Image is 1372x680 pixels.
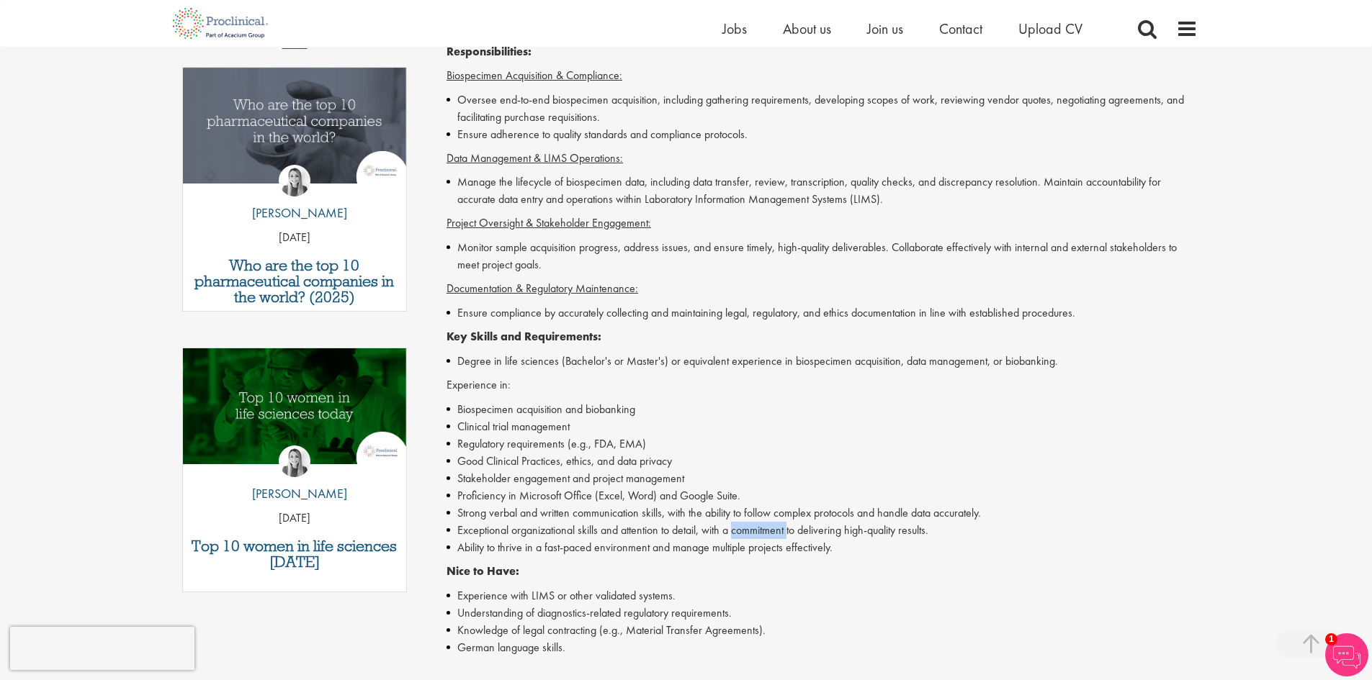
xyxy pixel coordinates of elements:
li: Degree in life sciences (Bachelor's or Master's) or equivalent experience in biospecimen acquisit... [447,353,1198,370]
li: Biospecimen acquisition and biobanking [447,401,1198,418]
a: Link to a post [183,348,407,476]
p: [DATE] [183,510,407,527]
img: Chatbot [1325,633,1368,676]
span: Data Management & LIMS Operations: [447,150,623,166]
li: Proficiency in Microsoft Office (Excel, Word) and Google Suite. [447,487,1198,504]
strong: Nice to Have: [447,563,519,579]
li: Experience with LIMS or other validated systems. [447,587,1198,604]
a: About us [783,19,831,38]
li: Regulatory requirements (e.g., FDA, EMA) [447,435,1198,453]
li: Exceptional organizational skills and attention to detail, with a commitment to delivering high-q... [447,522,1198,539]
a: Hannah Burke [PERSON_NAME] [241,165,347,230]
li: Good Clinical Practices, ethics, and data privacy [447,453,1198,470]
a: Top 10 women in life sciences [DATE] [190,538,400,570]
a: Who are the top 10 pharmaceutical companies in the world? (2025) [190,258,400,305]
li: Stakeholder engagement and project management [447,470,1198,487]
li: Monitor sample acquisition progress, address issues, and ensure timely, high-quality deliverables... [447,239,1198,273]
a: Join us [867,19,903,38]
p: [PERSON_NAME] [241,204,347,222]
strong: Key Skills and Requirements: [447,329,601,344]
li: Oversee end-to-end biospecimen acquisition, including gathering requirements, developing scopes o... [447,91,1198,126]
li: Ability to thrive in a fast-paced environment and manage multiple projects effectively. [447,539,1198,556]
p: [PERSON_NAME] [241,484,347,503]
li: German language skills. [447,639,1198,656]
li: Understanding of diagnostics-related regulatory requirements. [447,604,1198,622]
li: Ensure adherence to quality standards and compliance protocols. [447,126,1198,143]
li: Clinical trial management [447,418,1198,435]
strong: Responsibilities: [447,44,532,59]
li: Knowledge of legal contracting (e.g., Material Transfer Agreements). [447,622,1198,639]
span: Project Oversight & Stakeholder Engagement: [447,215,651,230]
img: Top 10 women in life sciences today [183,348,407,464]
a: Upload CV [1018,19,1082,38]
span: Documentation & Regulatory Maintenance: [447,281,638,296]
li: Strong verbal and written communication skills, with the ability to follow complex protocols and ... [447,504,1198,522]
iframe: reCAPTCHA [10,627,194,670]
p: Experience in: [447,377,1198,394]
img: Hannah Burke [279,445,310,477]
li: Manage the lifecycle of biospecimen data, including data transfer, review, transcription, quality... [447,173,1198,208]
p: [DATE] [183,230,407,246]
a: Hannah Burke [PERSON_NAME] [241,445,347,510]
img: Hannah Burke [279,165,310,196]
a: Link to a post [183,68,407,195]
span: 1 [1325,633,1337,645]
img: Top 10 pharmaceutical companies in the world 2025 [183,68,407,183]
li: Ensure compliance by accurately collecting and maintaining legal, regulatory, and ethics document... [447,304,1198,322]
a: Jobs [722,19,747,38]
span: Biospecimen Acquisition & Compliance: [447,68,622,83]
a: Contact [939,19,982,38]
